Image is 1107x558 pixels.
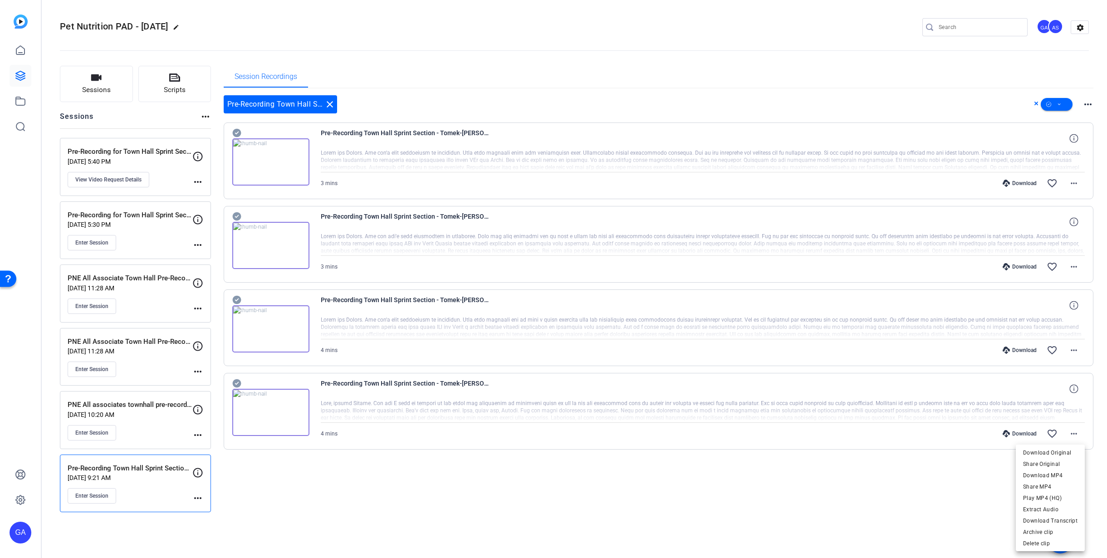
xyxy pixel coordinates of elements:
[1023,538,1078,549] span: Delete clip
[1023,504,1078,515] span: Extract Audio
[1023,481,1078,492] span: Share MP4
[1023,459,1078,470] span: Share Original
[1023,470,1078,481] span: Download MP4
[1023,447,1078,458] span: Download Original
[1023,493,1078,504] span: Play MP4 (HQ)
[1023,515,1078,526] span: Download Transcript
[1023,527,1078,538] span: Archive clip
